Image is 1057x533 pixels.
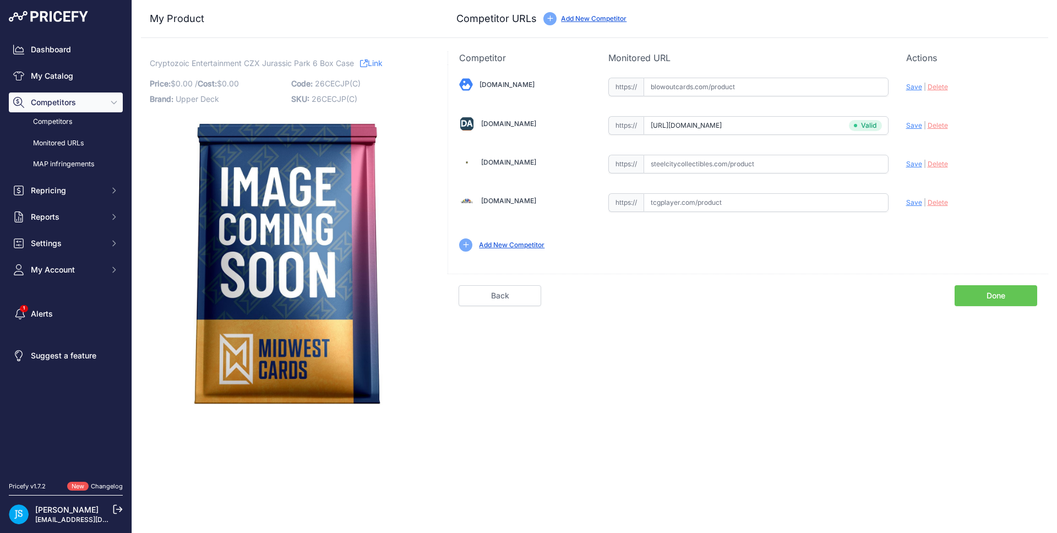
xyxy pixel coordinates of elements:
[644,155,889,173] input: steelcitycollectibles.com/product
[459,285,541,306] a: Back
[906,160,922,168] span: Save
[31,211,103,222] span: Reports
[150,76,285,91] p: $
[9,40,123,469] nav: Sidebar
[360,56,383,70] a: Link
[291,79,313,88] span: Code:
[906,83,922,91] span: Save
[67,482,89,491] span: New
[924,198,926,206] span: |
[9,304,123,324] a: Alerts
[608,155,644,173] span: https://
[35,515,150,524] a: [EMAIL_ADDRESS][DOMAIN_NAME]
[924,121,926,129] span: |
[150,11,426,26] h3: My Product
[291,94,309,104] span: SKU:
[195,79,239,88] span: / $
[31,264,103,275] span: My Account
[222,79,239,88] span: 0.00
[561,14,626,23] a: Add New Competitor
[315,79,361,88] span: 26CECJP(C)
[176,94,219,104] span: Upper Deck
[91,482,123,490] a: Changelog
[9,346,123,366] a: Suggest a feature
[456,11,537,26] h3: Competitor URLs
[928,83,948,91] span: Delete
[9,260,123,280] button: My Account
[9,155,123,174] a: MAP infringements
[9,93,123,112] button: Competitors
[9,233,123,253] button: Settings
[198,79,217,88] span: Cost:
[150,79,171,88] span: Price:
[9,482,46,491] div: Pricefy v1.7.2
[644,193,889,212] input: tcgplayer.com/product
[35,505,99,514] a: [PERSON_NAME]
[906,121,922,129] span: Save
[608,78,644,96] span: https://
[9,66,123,86] a: My Catalog
[644,78,889,96] input: blowoutcards.com/product
[31,238,103,249] span: Settings
[150,56,354,70] span: Cryptozoic Entertainment CZX Jurassic Park 6 Box Case
[480,80,535,89] a: [DOMAIN_NAME]
[31,185,103,196] span: Repricing
[906,51,1037,64] p: Actions
[955,285,1037,306] a: Done
[644,116,889,135] input: dacardworld.com/product
[924,160,926,168] span: |
[481,158,536,166] a: [DOMAIN_NAME]
[924,83,926,91] span: |
[459,51,590,64] p: Competitor
[928,160,948,168] span: Delete
[928,121,948,129] span: Delete
[9,207,123,227] button: Reports
[479,241,544,249] a: Add New Competitor
[906,198,922,206] span: Save
[481,197,536,205] a: [DOMAIN_NAME]
[9,112,123,132] a: Competitors
[9,11,88,22] img: Pricefy Logo
[150,94,173,104] span: Brand:
[928,198,948,206] span: Delete
[176,79,193,88] span: 0.00
[31,97,103,108] span: Competitors
[9,181,123,200] button: Repricing
[608,116,644,135] span: https://
[608,193,644,212] span: https://
[312,94,357,104] span: 26CECJP(C)
[481,119,536,128] a: [DOMAIN_NAME]
[9,134,123,153] a: Monitored URLs
[9,40,123,59] a: Dashboard
[608,51,889,64] p: Monitored URL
